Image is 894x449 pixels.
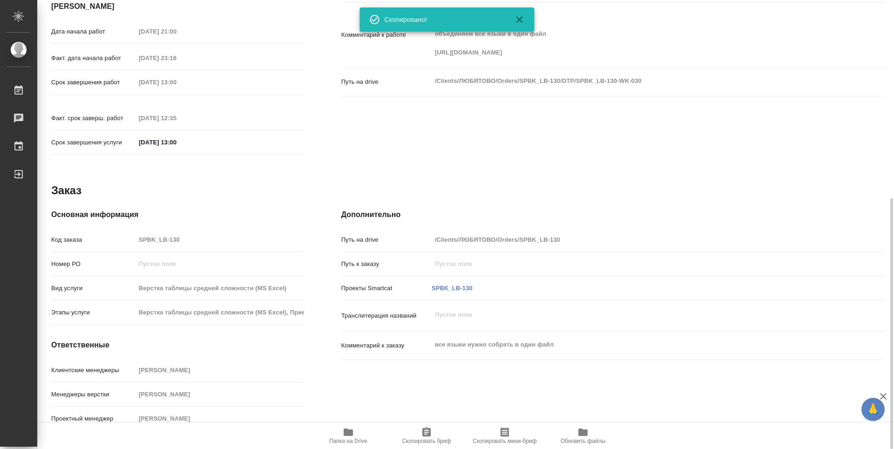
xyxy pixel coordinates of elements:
input: Пустое поле [135,25,217,38]
input: Пустое поле [135,306,304,319]
p: Комментарий к заказу [341,341,432,350]
input: Пустое поле [135,281,304,295]
h4: [PERSON_NAME] [51,1,304,12]
textarea: ждем перевод объединяем все языки в один файл [URL][DOMAIN_NAME] [432,7,839,61]
a: SPBK_LB-130 [432,285,473,292]
button: Скопировать мини-бриф [466,423,544,449]
span: Скопировать бриф [402,438,451,444]
input: Пустое поле [135,75,217,89]
p: Путь к заказу [341,259,432,269]
button: Обновить файлы [544,423,622,449]
p: Номер РО [51,259,135,269]
p: Менеджеры верстки [51,390,135,399]
p: Вид услуги [51,284,135,293]
button: Скопировать бриф [387,423,466,449]
h4: Основная информация [51,209,304,220]
span: 🙏 [865,400,881,419]
p: Этапы услуги [51,308,135,317]
p: Дата начала работ [51,27,135,36]
button: Закрыть [508,14,531,25]
p: Путь на drive [341,77,432,87]
p: Клиентские менеджеры [51,366,135,375]
input: Пустое поле [135,233,304,246]
span: Папка на Drive [329,438,367,444]
p: Транслитерация названий [341,311,432,320]
h2: Заказ [51,183,81,198]
input: Пустое поле [432,257,839,271]
p: Код заказа [51,235,135,245]
input: Пустое поле [135,363,304,377]
p: Факт. дата начала работ [51,54,135,63]
textarea: все языки нужно собрать в один файл [432,337,839,353]
p: Факт. срок заверш. работ [51,114,135,123]
p: Проектный менеджер [51,414,135,423]
p: Проекты Smartcat [341,284,432,293]
div: Скопировано! [385,15,501,24]
input: ✎ Введи что-нибудь [135,136,217,149]
textarea: /Clients/ЛЮБЯТОВО/Orders/SPBK_LB-130/DTP/SPBK_LB-130-WK-030 [432,73,839,89]
input: Пустое поле [135,51,217,65]
input: Пустое поле [135,111,217,125]
p: Срок завершения услуги [51,138,135,147]
button: Папка на Drive [309,423,387,449]
input: Пустое поле [432,233,839,246]
p: Срок завершения работ [51,78,135,87]
input: Пустое поле [135,412,304,425]
span: Обновить файлы [561,438,606,444]
button: 🙏 [861,398,885,421]
p: Путь на drive [341,235,432,245]
h4: Ответственные [51,340,304,351]
h4: Дополнительно [341,209,884,220]
input: Пустое поле [135,388,304,401]
input: Пустое поле [135,257,304,271]
p: Комментарий к работе [341,30,432,40]
span: Скопировать мини-бриф [473,438,536,444]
